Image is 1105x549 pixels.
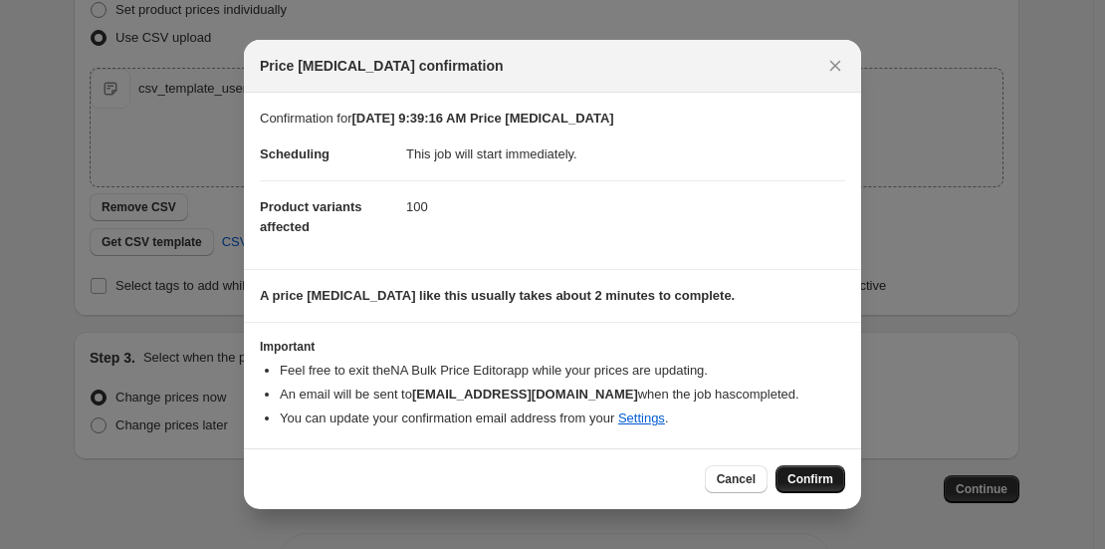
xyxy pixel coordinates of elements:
span: Cancel [717,471,756,487]
li: An email will be sent to when the job has completed . [280,385,845,405]
b: [EMAIL_ADDRESS][DOMAIN_NAME] [412,387,638,402]
dd: This job will start immediately. [406,129,845,180]
button: Cancel [705,465,768,493]
span: Confirm [787,471,833,487]
dd: 100 [406,180,845,233]
li: You can update your confirmation email address from your . [280,409,845,428]
b: [DATE] 9:39:16 AM Price [MEDICAL_DATA] [351,111,613,126]
p: Confirmation for [260,109,845,129]
li: Feel free to exit the NA Bulk Price Editor app while your prices are updating. [280,361,845,381]
button: Close [821,52,849,80]
b: A price [MEDICAL_DATA] like this usually takes about 2 minutes to complete. [260,288,735,303]
button: Confirm [775,465,845,493]
span: Product variants affected [260,199,362,234]
h3: Important [260,339,845,355]
span: Scheduling [260,146,330,161]
a: Settings [618,411,665,425]
span: Price [MEDICAL_DATA] confirmation [260,56,504,76]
